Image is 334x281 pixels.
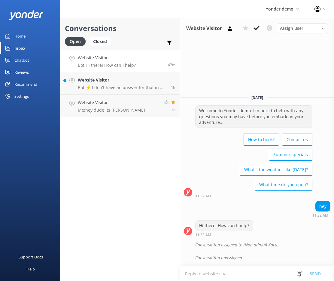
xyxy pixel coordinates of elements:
[65,38,89,45] a: Open
[89,38,114,45] a: Closed
[255,179,312,191] button: What time do you open?
[14,54,29,66] div: Chatbot
[195,194,312,198] div: Sep 28 2025 05:32pm (UTC -05:00) America/Chicago
[312,213,330,217] div: Sep 28 2025 05:32pm (UTC -05:00) America/Chicago
[78,63,136,68] p: Bot: Hi there! How can I help?
[168,62,175,67] span: Sep 28 2025 05:32pm (UTC -05:00) America/Chicago
[60,72,180,95] a: Website VisitorBot:⚡ I don't have an answer for that in my knowledge base. Please try and rephras...
[78,54,136,61] h4: Website Visitor
[184,240,330,250] div: 2025-09-28T22:33:57.039
[14,78,37,90] div: Recommend
[195,233,211,237] strong: 11:33 AM
[65,37,86,46] div: Open
[19,251,43,263] div: Support Docs
[186,25,222,32] h3: Website Visitor
[60,95,180,117] a: Website VisitorMe:hey dude its [PERSON_NAME]3d
[195,253,330,263] div: Conversation unassigned.
[312,214,328,217] strong: 11:32 AM
[195,240,330,250] div: Conversation assigned to (Non admin) Karu.
[14,66,29,78] div: Reviews
[14,90,29,102] div: Settings
[282,134,312,146] button: Contact us
[14,42,26,54] div: Inbox
[195,194,211,198] strong: 11:32 AM
[171,85,175,90] span: Sep 28 2025 04:32pm (UTC -05:00) America/Chicago
[195,233,253,237] div: Sep 28 2025 05:33pm (UTC -05:00) America/Chicago
[89,37,111,46] div: Closed
[244,134,279,146] button: How to book?
[196,221,253,231] div: Hi there! How can I help?
[60,50,180,72] a: Website VisitorBot:Hi there! How can I help?47m
[269,149,312,161] button: Summer specials
[78,107,145,113] p: Me: hey dude its [PERSON_NAME]
[14,30,26,42] div: Home
[9,10,44,20] img: yonder-white-logo.png
[280,25,303,32] span: Assign user
[78,85,166,90] p: Bot: ⚡ I don't have an answer for that in my knowledge base. Please try and rephrase your questio...
[248,95,267,100] span: [DATE]
[184,253,330,263] div: 2025-09-28T22:34:03.797
[240,164,312,176] button: What's the weather like [DATE]?
[78,99,145,106] h4: Website Visitor
[26,263,35,275] div: Help
[266,6,293,12] span: Yonder demo
[316,201,330,212] div: hey
[196,106,312,128] div: Welcome to Yonder demo. I'm here to help with any questions you may have before you embark on you...
[277,23,328,33] div: Assign User
[78,77,166,83] h4: Website Visitor
[65,23,175,34] h2: Conversations
[171,107,175,113] span: Sep 25 2025 04:46pm (UTC -05:00) America/Chicago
